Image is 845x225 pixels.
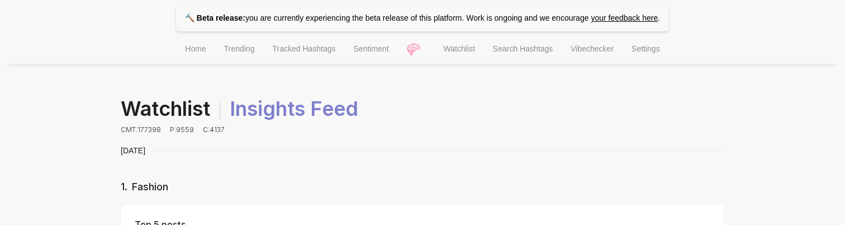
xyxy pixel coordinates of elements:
p: you are currently experiencing the beta release of this platform. Work is ongoing and we encourage . [176,4,669,31]
span: Fashion [132,181,168,193]
strong: 🔨 Beta release: [185,13,245,22]
span: Vibechecker [571,44,614,53]
span: Tracked Hashtags [272,44,335,53]
a: your feedback here [591,13,658,22]
span: Watchlist [444,44,475,53]
span: 1 . [121,181,127,193]
span: Sentiment [354,44,389,53]
span: C: 4137 [203,125,225,135]
span: P: 9559 [170,125,194,135]
span: Home [185,44,206,53]
span: Insights Feed [230,96,358,121]
span: Trending [224,44,255,53]
span: [DATE] [121,144,153,157]
span: Watchlist [121,96,358,121]
span: Settings [632,44,660,53]
span: Search Hashtags [493,44,553,53]
span: CMT: 177398 [121,125,161,135]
